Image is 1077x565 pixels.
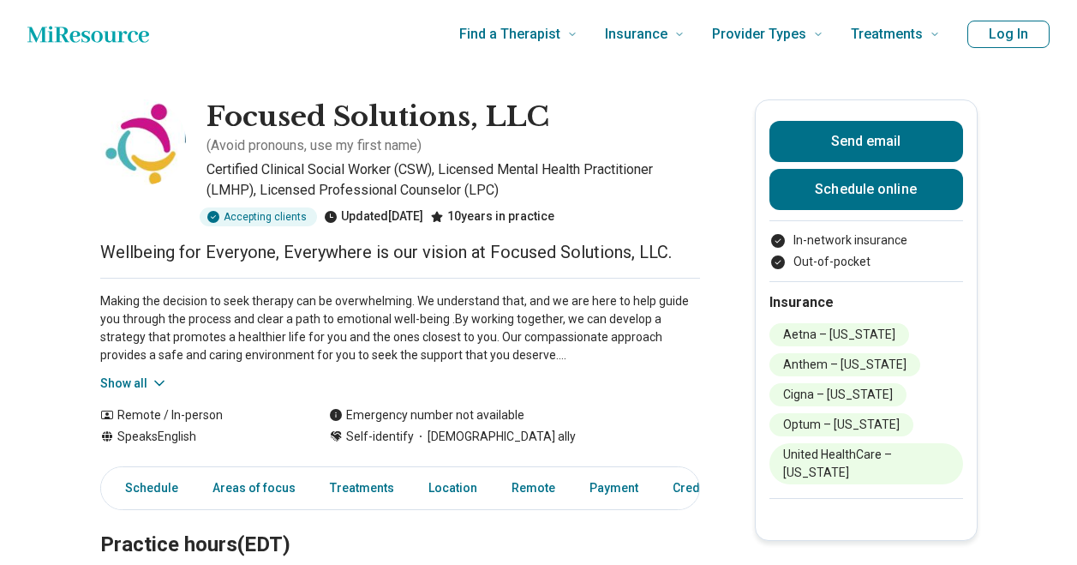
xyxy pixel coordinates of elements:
a: Areas of focus [202,471,306,506]
h1: Focused Solutions, LLC [206,99,549,135]
div: 10 years in practice [430,207,554,226]
span: Self-identify [346,428,414,446]
h2: Insurance [769,292,963,313]
button: Show all [100,375,168,393]
span: Treatments [851,22,923,46]
button: Send email [769,121,963,162]
p: Making the decision to seek therapy can be overwhelming. We understand that, and we are here to h... [100,292,700,364]
div: Accepting clients [200,207,317,226]
li: Aetna – [US_STATE] [769,323,909,346]
div: Updated [DATE] [324,207,423,226]
span: [DEMOGRAPHIC_DATA] ally [414,428,576,446]
a: Home page [27,17,149,51]
span: Insurance [605,22,667,46]
li: United HealthCare – [US_STATE] [769,443,963,484]
div: Speaks English [100,428,295,446]
a: Treatments [320,471,404,506]
img: Focused Solutions, LLC, Certified Clinical Social Worker (CSW) [100,99,186,185]
p: Certified Clinical Social Worker (CSW), Licensed Mental Health Practitioner (LMHP), Licensed Prof... [206,159,700,201]
ul: Payment options [769,231,963,271]
div: Remote / In-person [100,406,295,424]
li: In-network insurance [769,231,963,249]
button: Log In [967,21,1050,48]
a: Schedule [105,471,188,506]
div: Emergency number not available [329,406,524,424]
a: Remote [501,471,565,506]
p: ( Avoid pronouns, use my first name ) [206,135,422,156]
a: Location [418,471,488,506]
span: Find a Therapist [459,22,560,46]
li: Optum – [US_STATE] [769,413,913,436]
p: Wellbeing for Everyone, Everywhere is our vision at Focused Solutions, LLC. [100,240,700,264]
h2: Practice hours (EDT) [100,490,700,560]
a: Payment [579,471,649,506]
li: Cigna – [US_STATE] [769,383,906,406]
li: Anthem – [US_STATE] [769,353,920,376]
a: Credentials [662,471,748,506]
a: Schedule online [769,169,963,210]
span: Provider Types [712,22,806,46]
li: Out-of-pocket [769,253,963,271]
